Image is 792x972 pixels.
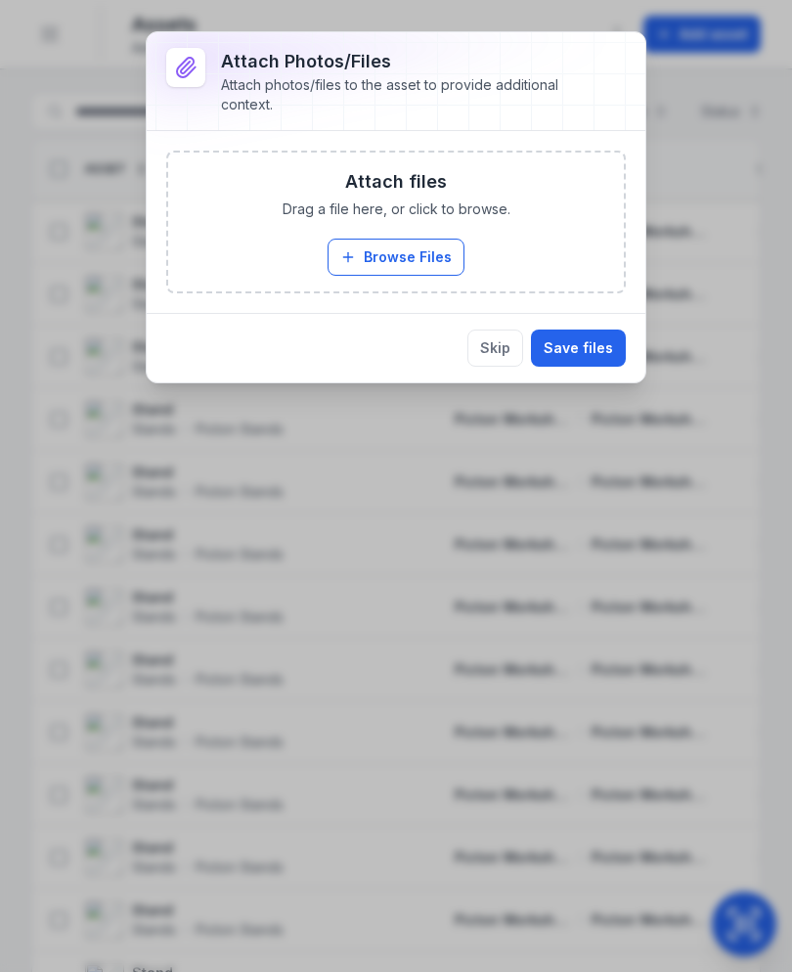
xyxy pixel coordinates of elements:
[467,330,523,367] button: Skip
[221,48,594,75] h3: Attach photos/files
[221,75,594,114] div: Attach photos/files to the asset to provide additional context.
[531,330,626,367] button: Save files
[345,168,447,196] h3: Attach files
[328,239,464,276] button: Browse Files
[283,199,510,219] span: Drag a file here, or click to browse.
